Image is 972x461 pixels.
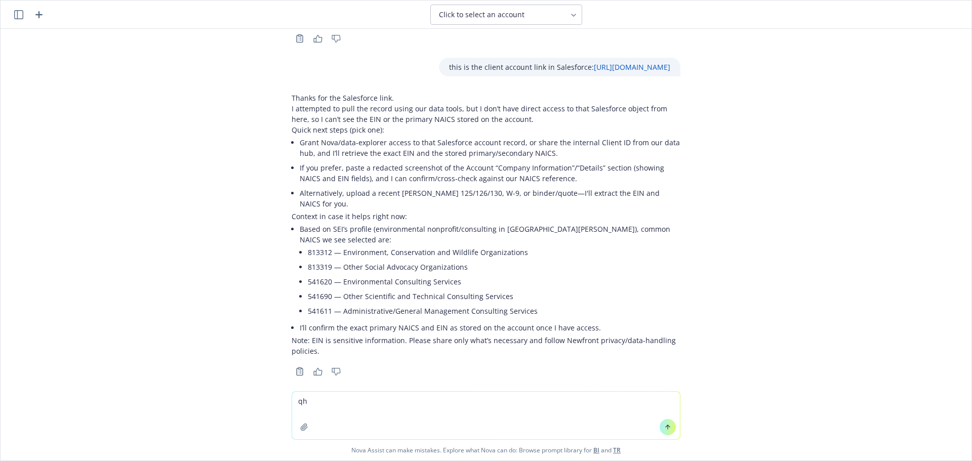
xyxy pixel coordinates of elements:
li: Based on SEI’s profile (environmental nonprofit/consulting in [GEOGRAPHIC_DATA][PERSON_NAME]), co... [300,222,680,320]
p: Quick next steps (pick one): [292,124,680,135]
li: I’ll confirm the exact primary NAICS and EIN as stored on the account once I have access. [300,320,680,335]
p: I attempted to pull the record using our data tools, but I don’t have direct access to that Sales... [292,103,680,124]
svg: Copy to clipboard [295,34,304,43]
button: Click to select an account [430,5,582,25]
svg: Copy to clipboard [295,367,304,376]
li: 813312 — Environment, Conservation and Wildlife Organizations [308,245,680,260]
button: Thumbs down [328,31,344,46]
p: Thanks for the Salesforce link. [292,93,680,103]
a: BI [593,446,599,454]
li: Grant Nova/data-explorer access to that Salesforce account record, or share the internal Client I... [300,135,680,160]
p: Note: EIN is sensitive information. Please share only what’s necessary and follow Newfront privac... [292,335,680,356]
li: Alternatively, upload a recent [PERSON_NAME] 125/126/130, W-9, or binder/quote—I'll extract the E... [300,186,680,211]
li: 541620 — Environmental Consulting Services [308,274,680,289]
span: Click to select an account [439,10,524,20]
li: If you prefer, paste a redacted screenshot of the Account “Company Information”/“Details” section... [300,160,680,186]
span: Nova Assist can make mistakes. Explore what Nova can do: Browse prompt library for and [5,440,967,460]
button: Thumbs down [328,364,344,379]
textarea: qh [292,392,680,439]
li: 541690 — Other Scientific and Technical Consulting Services [308,289,680,304]
p: this is the client account link in Salesforce: [449,62,670,72]
a: [URL][DOMAIN_NAME] [594,62,670,72]
li: 541611 — Administrative/General Management Consulting Services [308,304,680,318]
a: TR [613,446,621,454]
p: Context in case it helps right now: [292,211,680,222]
li: 813319 — Other Social Advocacy Organizations [308,260,680,274]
